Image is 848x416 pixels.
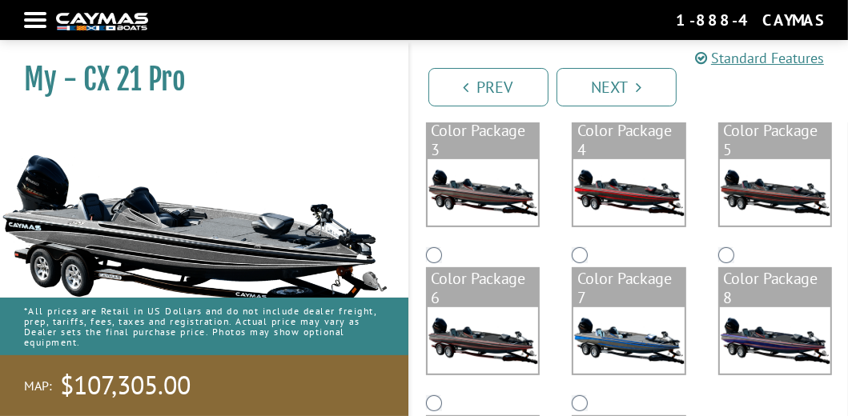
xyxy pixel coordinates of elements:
a: Standard Features [695,47,824,69]
img: color_package_287.png [428,307,539,374]
span: MAP: [24,378,52,394]
img: color_package_285.png [573,159,685,226]
a: Next [557,68,677,106]
img: color_package_284.png [428,159,539,226]
div: Color Package 5 [720,121,831,159]
div: Color Package 7 [573,269,685,307]
img: color_package_289.png [720,307,831,374]
div: Color Package 3 [428,121,539,159]
img: color_package_288.png [573,307,685,374]
div: 1-888-4CAYMAS [676,10,824,30]
img: white-logo-c9c8dbefe5ff5ceceb0f0178aa75bf4bb51f6bca0971e226c86eb53dfe498488.png [56,13,148,30]
div: Color Package 8 [720,269,831,307]
div: Color Package 6 [428,269,539,307]
h1: My - CX 21 Pro [24,62,368,98]
img: color_package_286.png [720,159,831,226]
span: $107,305.00 [60,369,191,402]
p: *All prices are Retail in US Dollars and do not include dealer freight, prep, tariffs, fees, taxe... [24,298,384,356]
div: Color Package 4 [573,121,685,159]
a: Prev [428,68,549,106]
